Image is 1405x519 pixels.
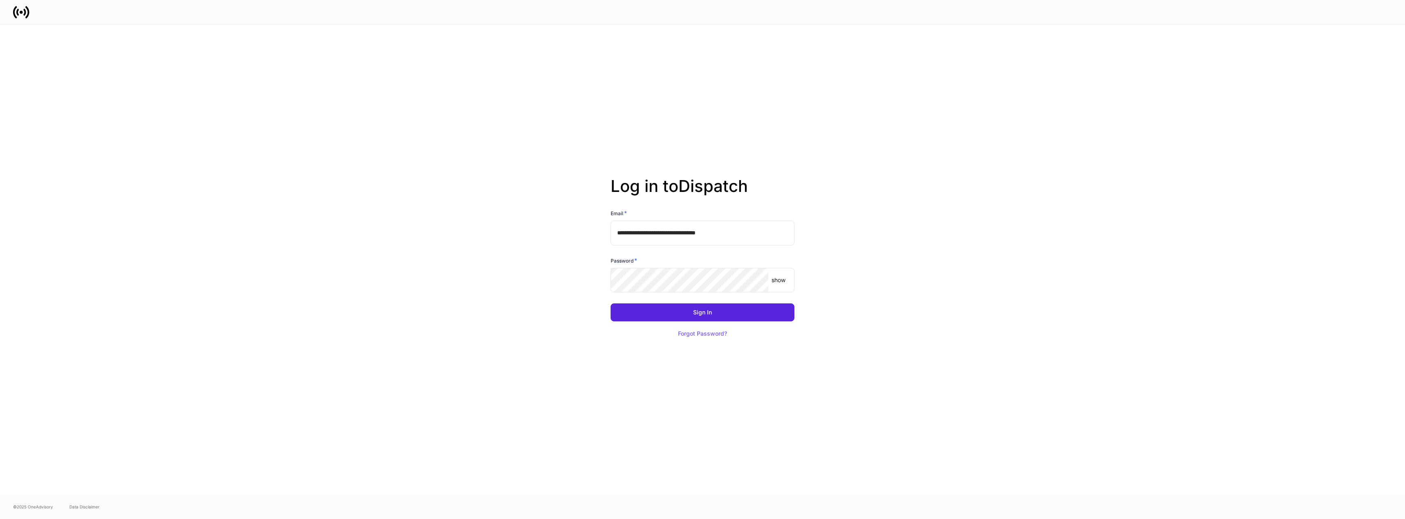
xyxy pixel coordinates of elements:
[611,303,794,321] button: Sign In
[611,256,637,265] h6: Password
[611,209,627,217] h6: Email
[678,331,727,336] div: Forgot Password?
[772,276,785,284] p: show
[13,503,53,510] span: © 2025 OneAdvisory
[69,503,100,510] a: Data Disclaimer
[668,325,737,343] button: Forgot Password?
[693,310,712,315] div: Sign In
[611,176,794,209] h2: Log in to Dispatch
